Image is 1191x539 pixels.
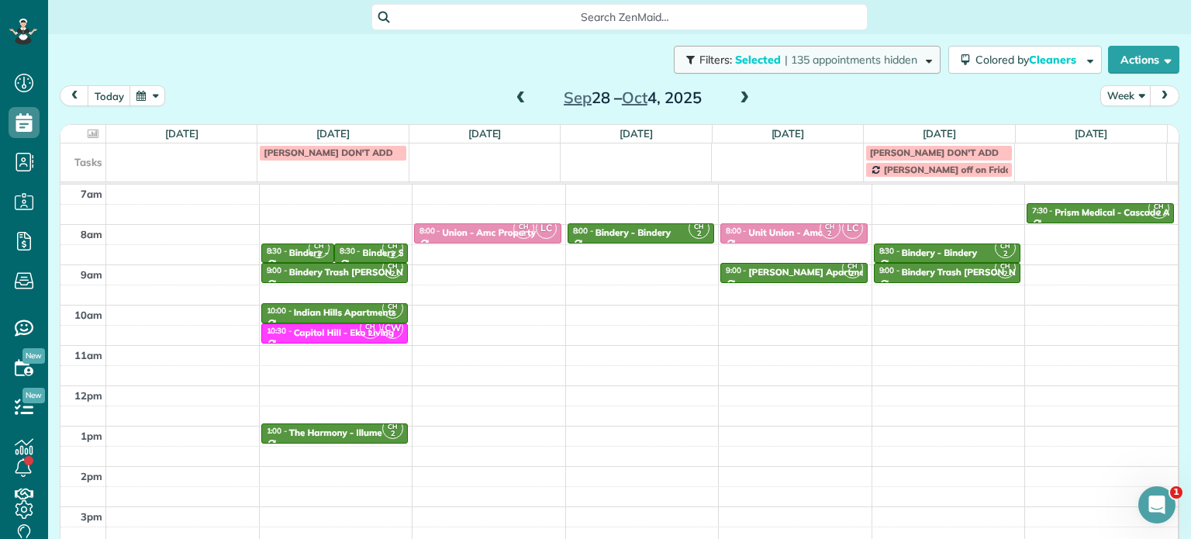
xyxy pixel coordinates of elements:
[923,127,956,140] a: [DATE]
[468,127,502,140] a: [DATE]
[81,510,102,523] span: 3pm
[948,46,1102,74] button: Colored byCleaners
[996,267,1015,282] small: 2
[622,88,647,107] span: Oct
[674,46,941,74] button: Filters: Selected | 135 appointments hidden
[264,147,392,158] span: [PERSON_NAME] DON'T ADD
[294,307,396,318] div: Indian Hills Apartments
[316,127,350,140] a: [DATE]
[735,53,782,67] span: Selected
[564,88,592,107] span: Sep
[289,427,382,438] div: The Harmony - Illume
[81,188,102,200] span: 7am
[1029,53,1079,67] span: Cleaners
[1149,206,1169,221] small: 2
[595,227,671,238] div: Bindery - Bindery
[74,349,102,361] span: 11am
[382,318,403,339] span: CW
[81,430,102,442] span: 1pm
[975,53,1082,67] span: Colored by
[289,267,426,278] div: Bindery Trash [PERSON_NAME]
[699,53,732,67] span: Filters:
[902,267,1039,278] div: Bindery Trash [PERSON_NAME]
[785,53,917,67] span: | 135 appointments hidden
[22,348,45,364] span: New
[383,247,402,261] small: 2
[1170,486,1182,499] span: 1
[383,427,402,441] small: 2
[1075,127,1108,140] a: [DATE]
[294,327,394,338] div: Capitol Hill - Eko Living
[772,127,805,140] a: [DATE]
[1150,85,1179,106] button: next
[666,46,941,74] a: Filters: Selected | 135 appointments hidden
[689,226,709,241] small: 2
[363,247,565,258] div: Bindery SE Bathrooms - Bindery Se Bathrooms
[309,247,329,261] small: 2
[81,268,102,281] span: 9am
[383,267,402,282] small: 2
[870,147,999,158] span: [PERSON_NAME] DON'T ADD
[748,267,1048,278] div: [PERSON_NAME] Apartments - [PERSON_NAME] & [PERSON_NAME]
[620,127,653,140] a: [DATE]
[514,226,533,241] small: 2
[884,164,1020,175] span: [PERSON_NAME] off on Fridays
[442,227,536,238] div: Union - Amc Property
[902,247,977,258] div: Bindery - Bindery
[383,306,402,321] small: 2
[165,127,198,140] a: [DATE]
[536,89,730,106] h2: 28 – 4, 2025
[536,218,557,239] span: LC
[60,85,89,106] button: prev
[1100,85,1151,106] button: Week
[820,226,840,241] small: 2
[361,327,380,341] small: 2
[81,228,102,240] span: 8am
[1138,486,1175,523] iframe: Intercom live chat
[748,227,822,238] div: Unit Union - Amc
[81,470,102,482] span: 2pm
[88,85,131,106] button: today
[74,309,102,321] span: 10am
[842,218,863,239] span: LC
[289,247,364,258] div: Bindery - Bindery
[996,247,1015,261] small: 2
[22,388,45,403] span: New
[843,267,862,282] small: 2
[74,389,102,402] span: 12pm
[1108,46,1179,74] button: Actions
